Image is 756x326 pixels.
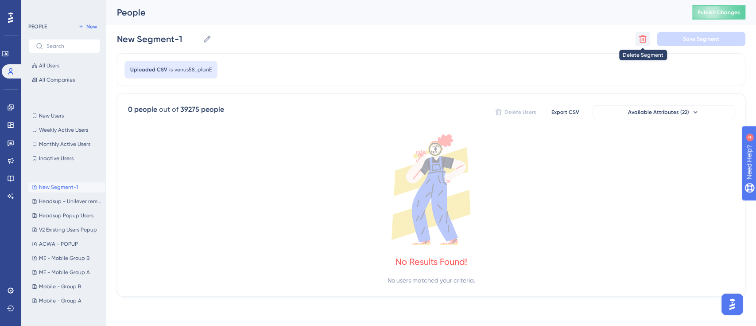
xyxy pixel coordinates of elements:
[28,110,100,121] button: New Users
[28,60,100,71] button: All Users
[169,66,173,73] span: is
[39,255,89,262] span: ME - Mobile Group B
[28,182,105,192] button: New Segment-1
[21,2,55,13] span: Need Help?
[698,9,740,16] span: Publish Changes
[551,109,579,116] span: Export CSV
[28,267,105,278] button: ME - Mobile Group A
[28,75,100,85] button: All Companies
[628,109,689,116] span: Available Attributes (22)
[28,125,100,135] button: Weekly Active Users
[75,21,100,32] button: New
[28,224,105,235] button: V2 Existing Users Popup
[39,297,81,304] span: Mobile - Group A
[28,23,47,30] div: PEOPLE
[493,105,538,119] button: Delete Users
[28,239,105,249] button: ACWA - POPUP
[130,66,167,73] span: Uploaded CSV
[39,112,64,119] span: New Users
[39,155,74,162] span: Inactive Users
[174,66,212,73] span: venus58_planE
[28,295,105,306] button: Mobile - Group A
[39,269,90,276] span: ME - Mobile Group A
[504,109,536,116] span: Delete Users
[28,281,105,292] button: Mobile - Group B
[86,23,97,30] span: New
[39,283,81,290] span: Mobile - Group B
[39,76,75,83] span: All Companies
[28,139,100,149] button: Monthly Active Users
[117,6,670,19] div: People
[28,153,100,164] button: Inactive Users
[28,253,105,263] button: ME - Mobile Group B
[39,62,59,69] span: All Users
[28,210,105,221] button: Headsup Popup Users
[39,226,97,233] span: V2 Existing Users Popup
[388,275,475,286] div: No users matched your criteria.
[39,198,102,205] span: Headsup - Unilever removed
[683,35,719,43] span: Save Segment
[39,141,90,148] span: Monthly Active Users
[395,255,467,268] div: No Results Found!
[47,43,93,49] input: Search
[28,196,105,207] button: Headsup - Unilever removed
[159,104,178,115] div: out of
[39,126,88,134] span: Weekly Active Users
[39,184,78,191] span: New Segment-1
[543,105,587,119] button: Export CSV
[39,240,78,247] span: ACWA - POPUP
[117,33,199,45] input: Segment Name
[657,32,745,46] button: Save Segment
[593,105,734,119] button: Available Attributes (22)
[128,104,157,115] div: 0 people
[39,212,93,219] span: Headsup Popup Users
[692,5,745,20] button: Publish Changes
[180,104,224,115] div: 39275 people
[719,291,745,318] iframe: UserGuiding AI Assistant Launcher
[62,4,64,12] div: 4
